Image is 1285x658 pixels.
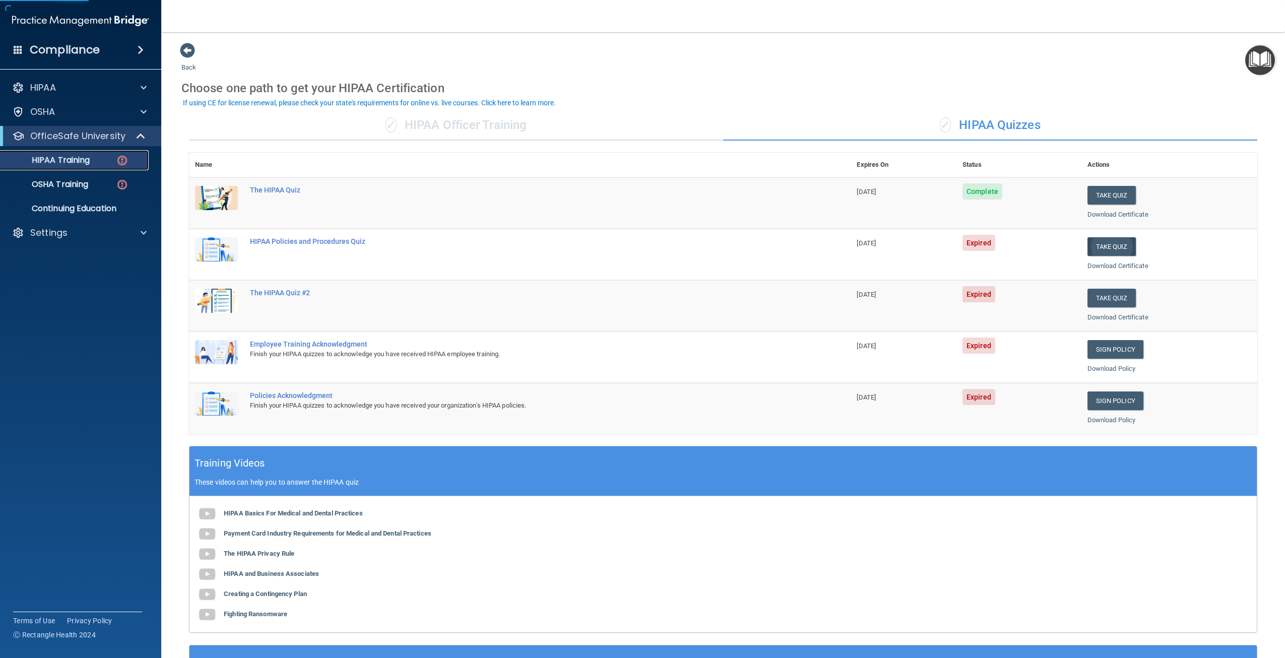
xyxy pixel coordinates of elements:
[1087,289,1136,307] button: Take Quiz
[12,130,146,142] a: OfficeSafe University
[250,237,800,245] div: HIPAA Policies and Procedures Quiz
[7,179,88,189] p: OSHA Training
[12,11,149,31] img: PMB logo
[224,570,319,577] b: HIPAA and Business Associates
[189,153,244,177] th: Name
[224,509,363,517] b: HIPAA Basics For Medical and Dental Practices
[30,227,68,239] p: Settings
[962,183,1002,200] span: Complete
[956,153,1081,177] th: Status
[195,454,265,472] h5: Training Videos
[183,99,556,106] div: If using CE for license renewal, please check your state's requirements for online vs. live cours...
[857,393,876,401] span: [DATE]
[1087,340,1143,359] a: Sign Policy
[851,153,956,177] th: Expires On
[385,117,397,133] span: ✓
[250,186,800,194] div: The HIPAA Quiz
[197,564,217,584] img: gray_youtube_icon.38fcd6cc.png
[224,550,294,557] b: The HIPAA Privacy Rule
[1081,153,1257,177] th: Actions
[1087,391,1143,410] a: Sign Policy
[197,504,217,524] img: gray_youtube_icon.38fcd6cc.png
[1087,365,1136,372] a: Download Policy
[12,106,147,118] a: OSHA
[181,74,1265,103] div: Choose one path to get your HIPAA Certification
[250,340,800,348] div: Employee Training Acknowledgment
[224,530,431,537] b: Payment Card Industry Requirements for Medical and Dental Practices
[723,110,1257,141] div: HIPAA Quizzes
[857,239,876,247] span: [DATE]
[962,286,995,302] span: Expired
[181,98,557,108] button: If using CE for license renewal, please check your state's requirements for online vs. live cours...
[189,110,723,141] div: HIPAA Officer Training
[224,590,307,598] b: Creating a Contingency Plan
[857,291,876,298] span: [DATE]
[197,544,217,564] img: gray_youtube_icon.38fcd6cc.png
[250,348,800,360] div: Finish your HIPAA quizzes to acknowledge you have received HIPAA employee training.
[30,82,56,94] p: HIPAA
[857,342,876,350] span: [DATE]
[250,391,800,400] div: Policies Acknowledgment
[181,51,196,71] a: Back
[30,106,55,118] p: OSHA
[67,616,112,626] a: Privacy Policy
[195,478,1252,486] p: These videos can help you to answer the HIPAA quiz
[116,154,128,167] img: danger-circle.6113f641.png
[224,610,287,618] b: Fighting Ransomware
[250,289,800,297] div: The HIPAA Quiz #2
[1245,45,1275,75] button: Open Resource Center
[962,235,995,251] span: Expired
[1087,186,1136,205] button: Take Quiz
[250,400,800,412] div: Finish your HIPAA quizzes to acknowledge you have received your organization’s HIPAA policies.
[197,584,217,605] img: gray_youtube_icon.38fcd6cc.png
[30,43,100,57] h4: Compliance
[12,227,147,239] a: Settings
[1087,262,1148,270] a: Download Certificate
[13,630,96,640] span: Ⓒ Rectangle Health 2024
[30,130,125,142] p: OfficeSafe University
[962,389,995,405] span: Expired
[1087,313,1148,321] a: Download Certificate
[940,117,951,133] span: ✓
[197,524,217,544] img: gray_youtube_icon.38fcd6cc.png
[7,204,144,214] p: Continuing Education
[12,82,147,94] a: HIPAA
[1111,586,1273,627] iframe: Drift Widget Chat Controller
[1087,416,1136,424] a: Download Policy
[116,178,128,191] img: danger-circle.6113f641.png
[13,616,55,626] a: Terms of Use
[197,605,217,625] img: gray_youtube_icon.38fcd6cc.png
[1087,211,1148,218] a: Download Certificate
[962,338,995,354] span: Expired
[857,188,876,195] span: [DATE]
[1087,237,1136,256] button: Take Quiz
[7,155,90,165] p: HIPAA Training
